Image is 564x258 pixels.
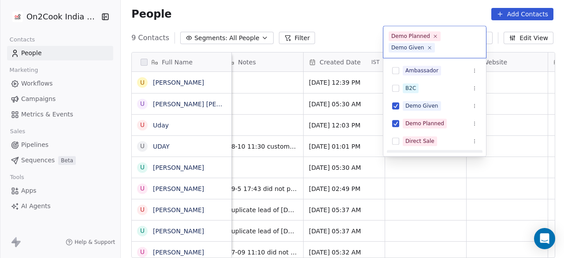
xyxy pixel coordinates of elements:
[405,120,444,127] div: Demo Planned
[391,32,430,40] div: Demo Planned
[405,137,434,145] div: Direct Sale
[405,102,438,110] div: Demo Given
[405,67,438,75] div: Ambassador
[405,84,416,92] div: B2C
[391,44,424,52] div: Demo Given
